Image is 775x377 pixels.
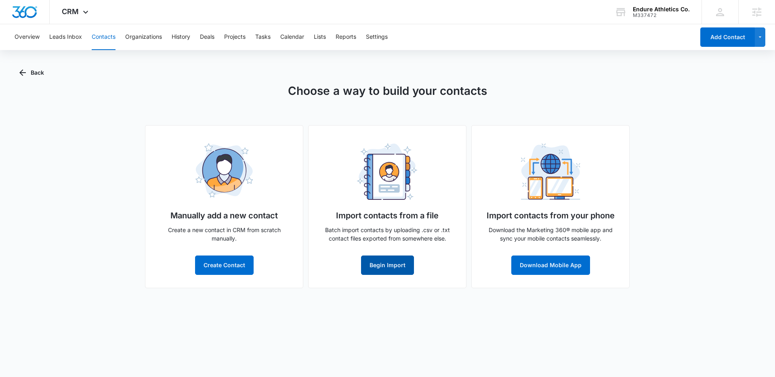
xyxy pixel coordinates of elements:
button: Reports [336,24,356,50]
button: Deals [200,24,214,50]
h1: Choose a way to build your contacts [288,82,487,99]
button: Overview [15,24,40,50]
button: Organizations [125,24,162,50]
p: Create a new contact in CRM from scratch manually. [158,226,290,243]
button: Leads Inbox [49,24,82,50]
p: Batch import contacts by uploading .csv or .txt contact files exported from somewhere else. [321,226,453,243]
span: CRM [62,7,79,16]
button: Lists [314,24,326,50]
button: Add Contact [700,27,755,47]
div: account name [633,6,690,13]
button: History [172,24,190,50]
button: Tasks [255,24,271,50]
h5: Manually add a new contact [170,209,278,222]
h5: Import contacts from your phone [487,209,615,222]
button: Settings [366,24,388,50]
button: Create Contact [195,256,254,275]
button: Back [19,63,44,82]
button: Download Mobile App [511,256,590,275]
h5: Import contacts from a file [336,209,439,222]
button: Projects [224,24,246,50]
button: Calendar [280,24,304,50]
button: Contacts [92,24,116,50]
div: account id [633,13,690,18]
button: Begin Import [361,256,414,275]
p: Download the Marketing 360® mobile app and sync your mobile contacts seamlessly. [485,226,616,243]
